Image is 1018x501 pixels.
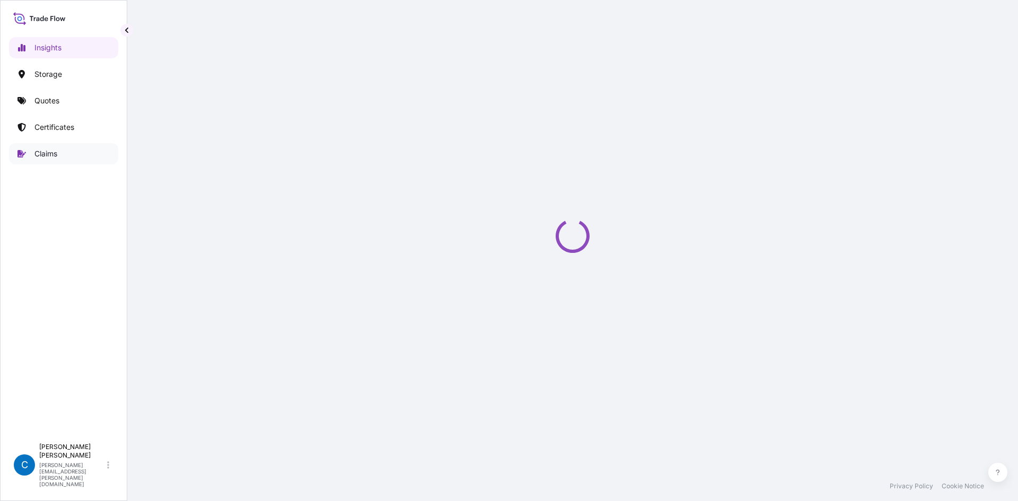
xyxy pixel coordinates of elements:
[21,460,28,470] span: C
[890,482,933,490] a: Privacy Policy
[9,117,118,138] a: Certificates
[34,122,74,133] p: Certificates
[34,69,62,80] p: Storage
[9,90,118,111] a: Quotes
[34,95,59,106] p: Quotes
[942,482,984,490] a: Cookie Notice
[9,37,118,58] a: Insights
[34,42,62,53] p: Insights
[9,64,118,85] a: Storage
[34,148,57,159] p: Claims
[39,462,105,487] p: [PERSON_NAME][EMAIL_ADDRESS][PERSON_NAME][DOMAIN_NAME]
[9,143,118,164] a: Claims
[39,443,105,460] p: [PERSON_NAME] [PERSON_NAME]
